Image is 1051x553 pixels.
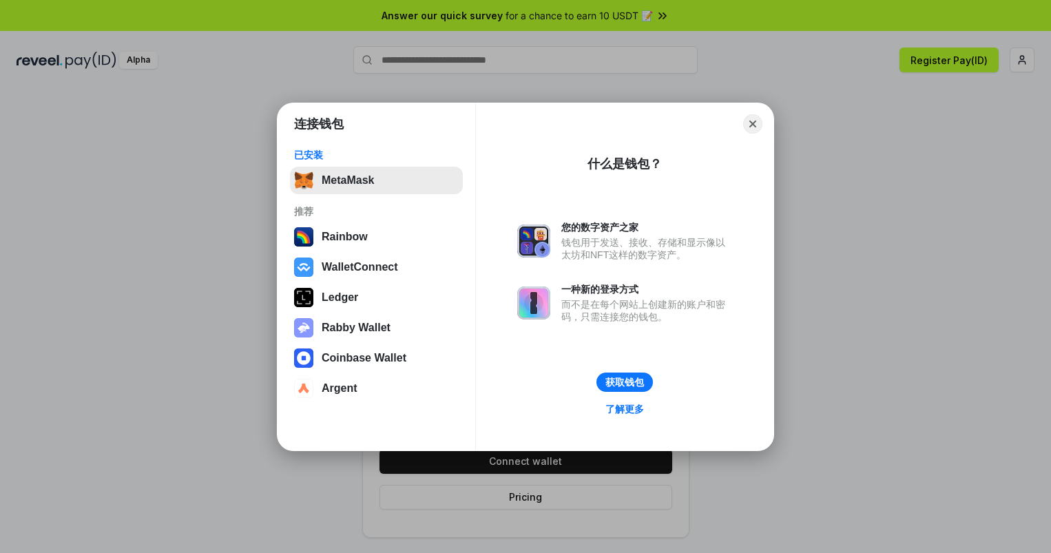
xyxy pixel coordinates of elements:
img: svg+xml,%3Csvg%20width%3D%2228%22%20height%3D%2228%22%20viewBox%3D%220%200%2028%2028%22%20fill%3D... [294,258,313,277]
div: Argent [322,382,357,395]
img: svg+xml,%3Csvg%20xmlns%3D%22http%3A%2F%2Fwww.w3.org%2F2000%2Fsvg%22%20fill%3D%22none%22%20viewBox... [294,318,313,337]
div: 而不是在每个网站上创建新的账户和密码，只需连接您的钱包。 [561,298,732,323]
div: 了解更多 [605,403,644,415]
div: 什么是钱包？ [587,156,662,172]
img: svg+xml,%3Csvg%20width%3D%2228%22%20height%3D%2228%22%20viewBox%3D%220%200%2028%2028%22%20fill%3D... [294,379,313,398]
button: Ledger [290,284,463,311]
img: svg+xml,%3Csvg%20width%3D%2228%22%20height%3D%2228%22%20viewBox%3D%220%200%2028%2028%22%20fill%3D... [294,348,313,368]
img: svg+xml,%3Csvg%20fill%3D%22none%22%20height%3D%2233%22%20viewBox%3D%220%200%2035%2033%22%20width%... [294,171,313,190]
button: Argent [290,375,463,402]
button: Close [743,114,762,134]
button: Rabby Wallet [290,314,463,342]
button: Coinbase Wallet [290,344,463,372]
div: Ledger [322,291,358,304]
button: WalletConnect [290,253,463,281]
div: 一种新的登录方式 [561,283,732,295]
div: MetaMask [322,174,374,187]
div: 钱包用于发送、接收、存储和显示像以太坊和NFT这样的数字资产。 [561,236,732,261]
img: svg+xml,%3Csvg%20width%3D%22120%22%20height%3D%22120%22%20viewBox%3D%220%200%20120%20120%22%20fil... [294,227,313,247]
div: 推荐 [294,205,459,218]
div: WalletConnect [322,261,398,273]
div: 获取钱包 [605,376,644,388]
button: MetaMask [290,167,463,194]
img: svg+xml,%3Csvg%20xmlns%3D%22http%3A%2F%2Fwww.w3.org%2F2000%2Fsvg%22%20fill%3D%22none%22%20viewBox... [517,225,550,258]
div: Rabby Wallet [322,322,391,334]
div: Coinbase Wallet [322,352,406,364]
div: Rainbow [322,231,368,243]
h1: 连接钱包 [294,116,344,132]
a: 了解更多 [597,400,652,418]
div: 已安装 [294,149,459,161]
button: 获取钱包 [596,373,653,392]
img: svg+xml,%3Csvg%20xmlns%3D%22http%3A%2F%2Fwww.w3.org%2F2000%2Fsvg%22%20width%3D%2228%22%20height%3... [294,288,313,307]
button: Rainbow [290,223,463,251]
div: 您的数字资产之家 [561,221,732,233]
img: svg+xml,%3Csvg%20xmlns%3D%22http%3A%2F%2Fwww.w3.org%2F2000%2Fsvg%22%20fill%3D%22none%22%20viewBox... [517,286,550,320]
